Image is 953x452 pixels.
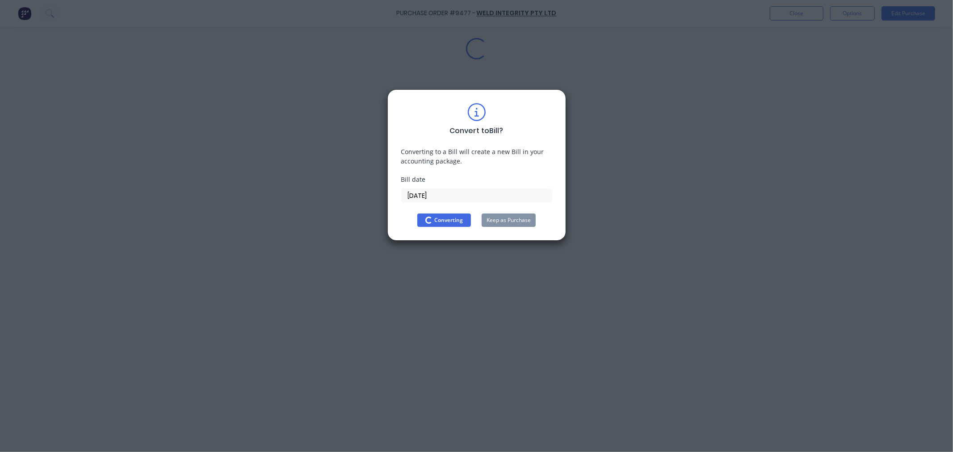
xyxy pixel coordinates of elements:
div: Bill date [401,175,552,184]
button: Keep as Purchase [482,213,536,227]
span: Converting [435,216,463,224]
button: Converting [417,213,471,227]
div: Convert to Bill ? [450,126,504,136]
div: Converting to a Bill will create a new Bill in your accounting package. [401,147,552,166]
